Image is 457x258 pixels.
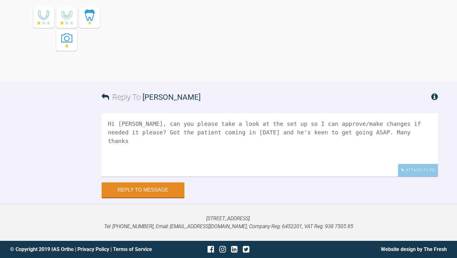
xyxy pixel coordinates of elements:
button: Reply to Message [102,182,184,198]
div: © Copyright 2019 IAS Ortho | | [10,245,156,254]
h3: Reply To [102,91,201,103]
a: Privacy Policy [77,246,109,252]
textarea: Hi [PERSON_NAME], can you please take a look at the set up so I can approve/make changes if neede... [102,113,438,177]
span: [PERSON_NAME] [142,93,201,102]
a: Terms of Service [113,246,152,252]
a: Website design by The Fresh [381,246,447,252]
div: Attach Files [398,164,438,176]
p: [STREET_ADDRESS]. Tel: [PHONE_NUMBER], Email: [EMAIL_ADDRESS][DOMAIN_NAME], Company Reg: 6452201,... [10,214,447,231]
